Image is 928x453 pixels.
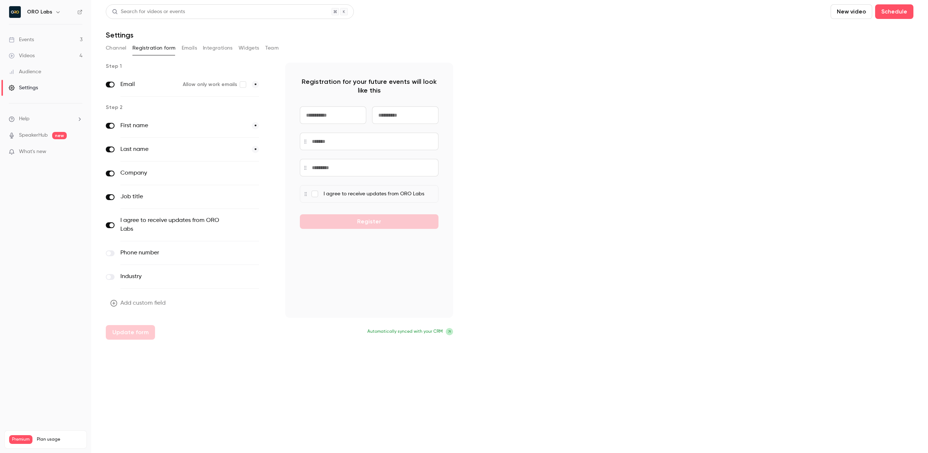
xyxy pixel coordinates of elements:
[132,42,176,54] button: Registration form
[37,437,82,442] span: Plan usage
[106,42,127,54] button: Channel
[831,4,872,19] button: New video
[19,115,30,123] span: Help
[9,115,82,123] li: help-dropdown-opener
[120,145,246,154] label: Last name
[183,81,246,88] label: Allow only work emails
[367,328,443,335] span: Automatically synced with your CRM
[112,8,185,16] div: Search for videos or events
[120,216,229,234] label: I agree to receive updates from ORO Labs
[9,84,38,91] div: Settings
[120,192,229,201] label: Job title
[9,68,41,75] div: Audience
[265,42,279,54] button: Team
[106,31,134,39] h1: Settings
[19,148,46,156] span: What's new
[120,169,229,177] label: Company
[9,52,35,59] div: Videos
[120,80,177,89] label: Email
[9,6,21,18] img: ORO Labs
[27,8,52,16] h6: ORO Labs
[9,36,34,43] div: Events
[106,296,171,311] button: Add custom field
[182,42,197,54] button: Emails
[106,104,274,111] p: Step 2
[203,42,233,54] button: Integrations
[324,190,438,198] p: I agree to receive updates from ORO Labs
[120,249,229,257] label: Phone number
[120,121,246,130] label: First name
[19,132,48,139] a: SpeakerHub
[9,435,32,444] span: Premium
[239,42,259,54] button: Widgets
[120,272,229,281] label: Industry
[875,4,913,19] button: Schedule
[52,132,67,139] span: new
[74,149,82,155] iframe: Noticeable Trigger
[300,77,438,95] p: Registration for your future events will look like this
[106,63,274,70] p: Step 1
